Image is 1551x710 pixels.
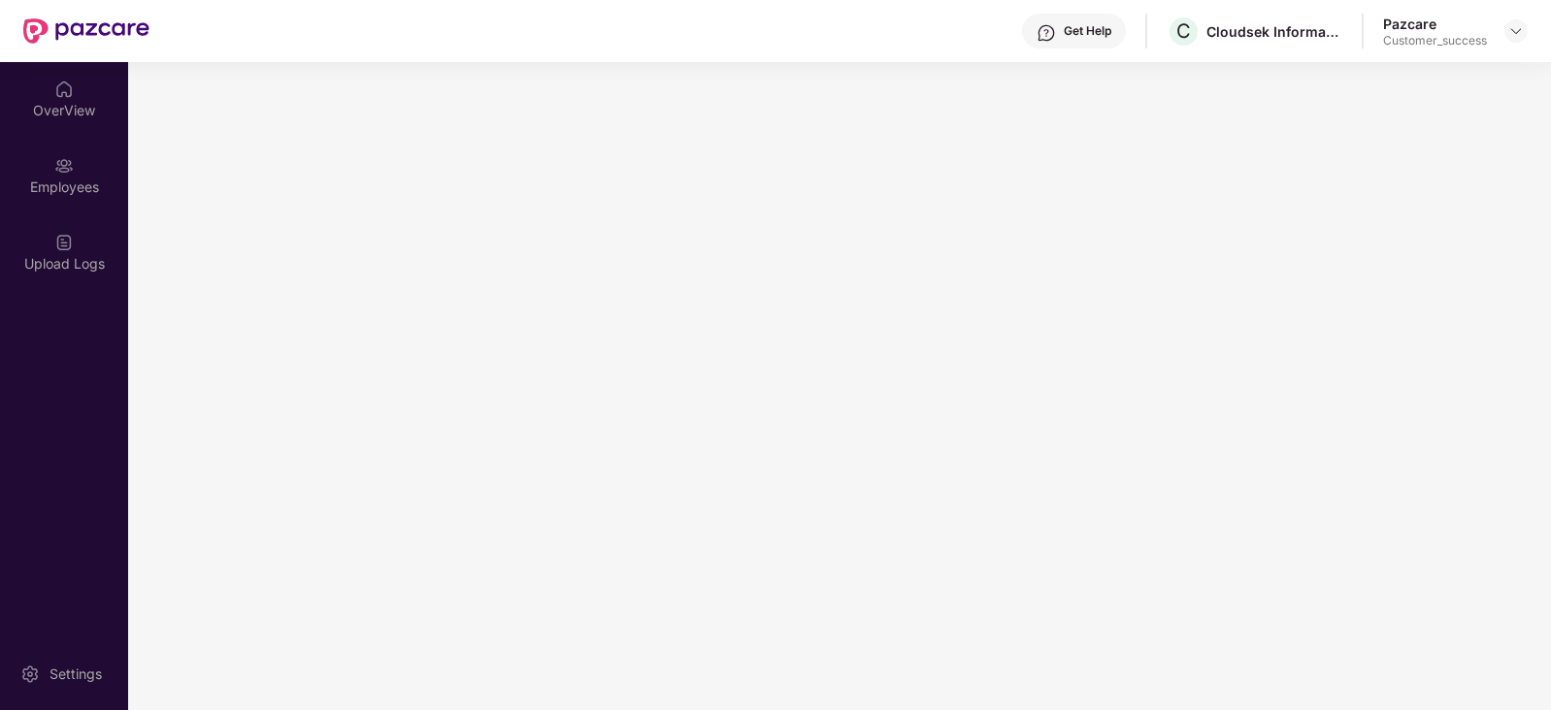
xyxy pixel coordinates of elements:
img: svg+xml;base64,PHN2ZyBpZD0iSG9tZSIgeG1sbnM9Imh0dHA6Ly93d3cudzMub3JnLzIwMDAvc3ZnIiB3aWR0aD0iMjAiIG... [54,80,74,99]
img: svg+xml;base64,PHN2ZyBpZD0iRW1wbG95ZWVzIiB4bWxucz0iaHR0cDovL3d3dy53My5vcmcvMjAwMC9zdmciIHdpZHRoPS... [54,156,74,176]
div: Pazcare [1383,15,1487,33]
div: Get Help [1064,23,1111,39]
div: Cloudsek Information Security Private Limited [1206,22,1342,41]
span: C [1176,19,1191,43]
div: Settings [44,664,108,684]
img: svg+xml;base64,PHN2ZyBpZD0iU2V0dGluZy0yMHgyMCIgeG1sbnM9Imh0dHA6Ly93d3cudzMub3JnLzIwMDAvc3ZnIiB3aW... [20,664,40,684]
img: svg+xml;base64,PHN2ZyBpZD0iRHJvcGRvd24tMzJ4MzIiIHhtbG5zPSJodHRwOi8vd3d3LnczLm9yZy8yMDAwL3N2ZyIgd2... [1508,23,1524,39]
img: svg+xml;base64,PHN2ZyBpZD0iVXBsb2FkX0xvZ3MiIGRhdGEtbmFtZT0iVXBsb2FkIExvZ3MiIHhtbG5zPSJodHRwOi8vd3... [54,233,74,252]
img: svg+xml;base64,PHN2ZyBpZD0iSGVscC0zMngzMiIgeG1sbnM9Imh0dHA6Ly93d3cudzMub3JnLzIwMDAvc3ZnIiB3aWR0aD... [1037,23,1056,43]
img: New Pazcare Logo [23,18,149,44]
div: Customer_success [1383,33,1487,48]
